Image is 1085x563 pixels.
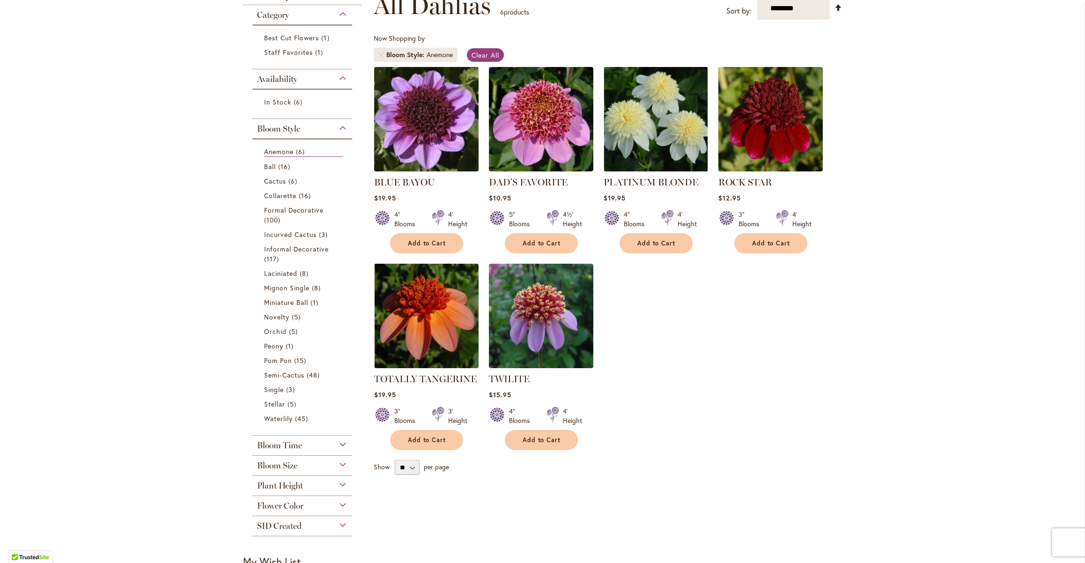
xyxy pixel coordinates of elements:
[257,74,297,84] span: Availability
[294,356,309,365] span: 15
[424,462,449,471] span: per page
[734,233,807,253] button: Add to Cart
[523,239,561,247] span: Add to Cart
[374,264,479,368] img: TOTALLY TANGERINE
[489,264,593,368] img: TWILITE
[489,164,593,173] a: DAD'S FAVORITE
[489,361,593,370] a: TWILITE
[489,177,568,188] a: DAD'S FAVORITE
[264,400,285,408] span: Stellar
[257,521,302,531] span: SID Created
[264,341,283,350] span: Peony
[489,390,511,399] span: $15.95
[257,10,289,20] span: Category
[264,97,291,106] span: In Stock
[264,191,343,200] a: Collarette 16
[374,390,396,399] span: $19.95
[390,430,463,450] button: Add to Cart
[264,244,343,264] a: Informal Decorative 117
[264,230,317,239] span: Incurved Cactus
[604,193,626,202] span: $19.95
[319,230,330,239] span: 3
[321,33,332,43] span: 1
[257,460,297,471] span: Bloom Size
[378,52,384,58] a: Remove Bloom Style Anemone
[374,164,479,173] a: BLUE BAYOU
[278,162,293,171] span: 16
[624,210,650,229] div: 4" Blooms
[408,436,446,444] span: Add to Cart
[264,399,343,409] a: Stellar 5
[604,177,698,188] a: PLATINUM BLONDE
[264,283,310,292] span: Mignon Single
[264,230,343,239] a: Incurved Cactus 3
[472,51,499,59] span: Clear All
[505,233,578,253] button: Add to Cart
[295,414,310,423] span: 45
[264,147,343,157] a: Anemone 6
[288,176,300,186] span: 6
[505,430,578,450] button: Add to Cart
[286,385,297,394] span: 3
[427,50,453,59] div: Anemone
[563,210,582,229] div: 4½' Height
[257,440,302,451] span: Bloom Time
[264,356,343,365] a: Pom Pon 15
[678,210,697,229] div: 4' Height
[264,97,343,107] a: In Stock 6
[264,385,343,394] a: Single 3
[288,399,299,409] span: 5
[718,164,823,173] a: ROCK STAR
[264,215,283,225] span: 100
[394,210,421,229] div: 4" Blooms
[500,5,529,20] p: products
[315,47,325,57] span: 1
[738,210,765,229] div: 3" Blooms
[307,370,322,380] span: 48
[792,210,812,229] div: 4' Height
[374,373,477,385] a: TOTALLY TANGERINE
[509,407,535,425] div: 4" Blooms
[257,124,300,134] span: Bloom Style
[489,193,511,202] span: $10.95
[264,341,343,351] a: Peony 1
[489,67,593,171] img: DAD'S FAVORITE
[563,407,582,425] div: 4' Height
[374,361,479,370] a: TOTALLY TANGERINE
[264,356,292,365] span: Pom Pon
[264,162,276,171] span: Ball
[292,312,303,322] span: 5
[257,501,303,511] span: Flower Color
[312,283,323,293] span: 8
[374,462,390,471] span: Show
[264,244,329,253] span: Informal Decorative
[637,239,676,247] span: Add to Cart
[264,162,343,171] a: Ball 16
[500,7,504,16] span: 6
[718,177,772,188] a: ROCK STAR
[264,33,343,43] a: Best Cut Flowers
[523,436,561,444] span: Add to Cart
[264,206,324,215] span: Formal Decorative
[374,193,396,202] span: $19.95
[467,48,504,62] a: Clear All
[264,47,343,57] a: Staff Favorites
[264,370,343,380] a: Semi-Cactus 48
[264,33,319,42] span: Best Cut Flowers
[374,34,425,43] span: Now Shopping by
[264,312,343,322] a: Novelty 5
[386,50,427,59] span: Bloom Style
[264,268,343,278] a: Laciniated 8
[264,283,343,293] a: Mignon Single 8
[296,147,307,156] span: 6
[718,193,741,202] span: $12.95
[390,233,463,253] button: Add to Cart
[264,48,313,57] span: Staff Favorites
[264,385,284,394] span: Single
[264,297,343,307] a: Miniature Ball 1
[264,205,343,225] a: Formal Decorative 100
[448,407,467,425] div: 3' Height
[371,64,481,174] img: BLUE BAYOU
[264,312,289,321] span: Novelty
[726,2,752,20] label: Sort by:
